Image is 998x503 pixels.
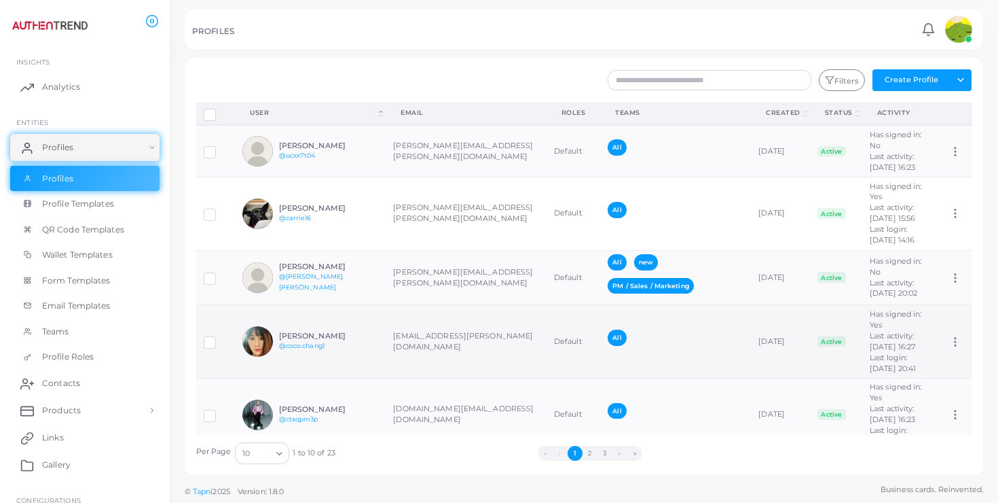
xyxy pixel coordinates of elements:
[12,13,88,38] img: logo
[597,446,612,461] button: Go to page 3
[608,278,693,294] span: PM / Sales / Marketing
[941,16,976,43] a: avatar
[817,272,846,283] span: Active
[627,446,642,461] button: Go to last page
[196,447,232,457] label: Per Page
[10,293,160,319] a: Email Templates
[10,424,160,451] a: Links
[547,378,601,451] td: Default
[608,202,626,218] span: All
[279,415,318,423] a: @ctxqpm3p
[10,344,160,370] a: Profile Roles
[10,370,160,397] a: Contacts
[386,378,547,451] td: [DOMAIN_NAME][EMAIL_ADDRESS][DOMAIN_NAME]
[16,58,50,66] span: INSIGHTS
[870,181,922,202] span: Has signed in: Yes
[42,173,73,185] span: Profiles
[279,152,316,159] a: @ucxx7t04
[42,326,69,338] span: Teams
[42,459,71,471] span: Gallery
[870,426,917,446] span: Last login: [DATE] 19:09
[235,443,289,464] div: Search for option
[279,214,312,222] a: @carrie16
[870,278,917,298] span: Last activity: [DATE] 20:02
[42,275,111,287] span: Form Templates
[870,224,914,245] span: Last login: [DATE] 14:16
[870,203,915,223] span: Last activity: [DATE] 15:56
[10,217,160,243] a: QR Code Templates
[608,403,626,419] span: All
[42,300,111,312] span: Email Templates
[751,250,810,305] td: [DATE]
[185,486,284,498] span: ©
[547,250,601,305] td: Default
[401,108,532,118] div: Email
[293,448,335,459] span: 1 to 10 of 23
[583,446,597,461] button: Go to page 2
[386,305,547,379] td: [EMAIL_ADDRESS][PERSON_NAME][DOMAIN_NAME]
[279,332,379,341] h6: [PERSON_NAME]
[42,224,124,236] span: QR Code Templates
[42,198,114,210] span: Profile Templates
[251,446,271,461] input: Search for option
[612,446,627,461] button: Go to next page
[870,130,922,150] span: Has signed in: No
[335,446,845,461] ul: Pagination
[10,134,160,161] a: Profiles
[386,125,547,177] td: [PERSON_NAME][EMAIL_ADDRESS][PERSON_NAME][DOMAIN_NAME]
[250,108,376,118] div: User
[608,139,626,155] span: All
[10,242,160,268] a: Wallet Templates
[751,125,810,177] td: [DATE]
[870,404,915,424] span: Last activity: [DATE] 16:23
[872,69,950,91] button: Create Profile
[42,141,73,154] span: Profiles
[547,305,601,379] td: Default
[870,353,916,373] span: Last login: [DATE] 20:41
[817,409,846,420] span: Active
[10,73,160,101] a: Analytics
[42,81,80,93] span: Analytics
[42,377,80,389] span: Contacts
[561,108,586,118] div: Roles
[547,125,601,177] td: Default
[634,254,658,270] span: new
[817,146,846,157] span: Active
[242,262,273,293] img: avatar
[817,336,846,347] span: Active
[42,351,94,363] span: Profile Roles
[386,250,547,305] td: [PERSON_NAME][EMAIL_ADDRESS][PERSON_NAME][DOMAIN_NAME]
[386,177,547,251] td: [PERSON_NAME][EMAIL_ADDRESS][PERSON_NAME][DOMAIN_NAME]
[870,152,915,172] span: Last activity: [DATE] 16:23
[279,405,379,414] h6: [PERSON_NAME]
[942,103,972,125] th: Action
[10,268,160,294] a: Form Templates
[279,204,379,213] h6: [PERSON_NAME]
[238,487,284,496] span: Version: 1.8.0
[242,447,250,461] span: 10
[42,432,64,444] span: Links
[279,262,379,271] h6: [PERSON_NAME]
[192,27,234,36] h5: PROFILES
[42,249,113,261] span: Wallet Templates
[568,446,583,461] button: Go to page 1
[193,487,213,496] a: Tapni
[242,198,273,229] img: avatar
[10,451,160,479] a: Gallery
[212,486,229,498] span: 2025
[615,108,736,118] div: Teams
[196,103,236,125] th: Row-selection
[10,397,160,424] a: Products
[547,177,601,251] td: Default
[10,319,160,345] a: Teams
[10,191,160,217] a: Profile Templates
[870,309,922,330] span: Has signed in: Yes
[766,108,800,118] div: Created
[279,273,345,291] a: @[PERSON_NAME].[PERSON_NAME]
[945,16,972,43] img: avatar
[242,400,273,430] img: avatar
[242,136,273,167] img: avatar
[870,382,922,402] span: Has signed in: Yes
[10,166,160,192] a: Profiles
